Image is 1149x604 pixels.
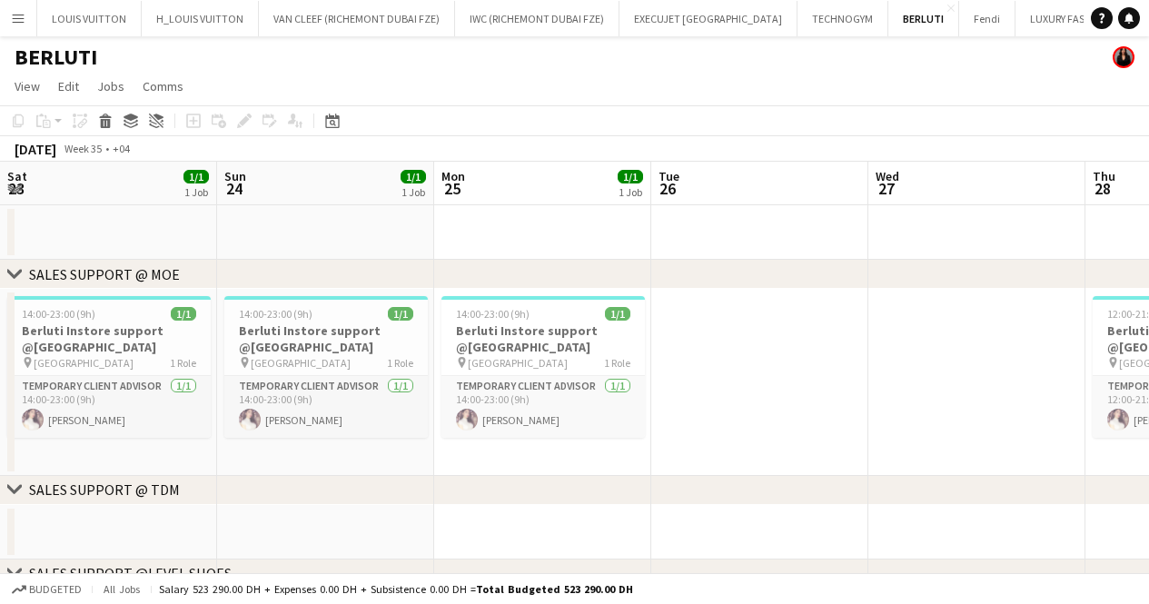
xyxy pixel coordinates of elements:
app-job-card: 14:00-23:00 (9h)1/1Berluti Instore support @[GEOGRAPHIC_DATA] [GEOGRAPHIC_DATA]1 RoleTemporary Cl... [224,296,428,438]
div: [DATE] [15,140,56,158]
h3: Berluti Instore support @[GEOGRAPHIC_DATA] [224,322,428,355]
app-job-card: 14:00-23:00 (9h)1/1Berluti Instore support @[GEOGRAPHIC_DATA] [GEOGRAPHIC_DATA]1 RoleTemporary Cl... [441,296,645,438]
div: SALES SUPPORT @LEVEL SHOES [29,564,232,582]
span: 1/1 [388,307,413,321]
span: 1/1 [605,307,630,321]
span: Jobs [97,78,124,94]
div: SALES SUPPORT @ TDM [29,480,180,499]
h1: BERLUTI [15,44,97,71]
span: 23 [5,178,27,199]
div: 1 Job [401,185,425,199]
span: Thu [1093,168,1115,184]
span: 1/1 [401,170,426,183]
span: 14:00-23:00 (9h) [456,307,530,321]
button: EXECUJET [GEOGRAPHIC_DATA] [619,1,797,36]
div: 1 Job [184,185,208,199]
span: 1/1 [618,170,643,183]
button: IWC (RICHEMONT DUBAI FZE) [455,1,619,36]
a: Jobs [90,74,132,98]
span: 1/1 [171,307,196,321]
button: VAN CLEEF (RICHEMONT DUBAI FZE) [259,1,455,36]
app-card-role: Temporary Client Advisor1/114:00-23:00 (9h)[PERSON_NAME] [7,376,211,438]
button: Fendi [959,1,1015,36]
button: H_LOUIS VUITTON [142,1,259,36]
span: 28 [1090,178,1115,199]
span: Mon [441,168,465,184]
div: +04 [113,142,130,155]
app-job-card: 14:00-23:00 (9h)1/1Berluti Instore support @[GEOGRAPHIC_DATA] [GEOGRAPHIC_DATA]1 RoleTemporary Cl... [7,296,211,438]
span: 14:00-23:00 (9h) [22,307,95,321]
div: Salary 523 290.00 DH + Expenses 0.00 DH + Subsistence 0.00 DH = [159,582,633,596]
span: Total Budgeted 523 290.00 DH [476,582,633,596]
span: 1 Role [604,356,630,370]
h3: Berluti Instore support @[GEOGRAPHIC_DATA] [7,322,211,355]
span: Budgeted [29,583,82,596]
span: [GEOGRAPHIC_DATA] [468,356,568,370]
h3: Berluti Instore support @[GEOGRAPHIC_DATA] [441,322,645,355]
button: Budgeted [9,579,84,599]
span: Week 35 [60,142,105,155]
span: Edit [58,78,79,94]
button: LOUIS VUITTON [37,1,142,36]
a: Edit [51,74,86,98]
span: 1 Role [170,356,196,370]
div: 1 Job [619,185,642,199]
span: 1 Role [387,356,413,370]
span: 14:00-23:00 (9h) [239,307,312,321]
span: Comms [143,78,183,94]
span: [GEOGRAPHIC_DATA] [251,356,351,370]
span: Sat [7,168,27,184]
span: All jobs [100,582,144,596]
a: Comms [135,74,191,98]
span: 26 [656,178,679,199]
span: View [15,78,40,94]
button: BERLUTI [888,1,959,36]
span: Tue [659,168,679,184]
button: TECHNOGYM [797,1,888,36]
span: 1/1 [183,170,209,183]
span: [GEOGRAPHIC_DATA] [34,356,134,370]
app-user-avatar: Maria Fernandes [1113,46,1134,68]
span: 24 [222,178,246,199]
app-card-role: Temporary Client Advisor1/114:00-23:00 (9h)[PERSON_NAME] [224,376,428,438]
a: View [7,74,47,98]
span: Wed [876,168,899,184]
app-card-role: Temporary Client Advisor1/114:00-23:00 (9h)[PERSON_NAME] [441,376,645,438]
span: 25 [439,178,465,199]
span: Sun [224,168,246,184]
span: 27 [873,178,899,199]
div: SALES SUPPORT @ MOE [29,265,180,283]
